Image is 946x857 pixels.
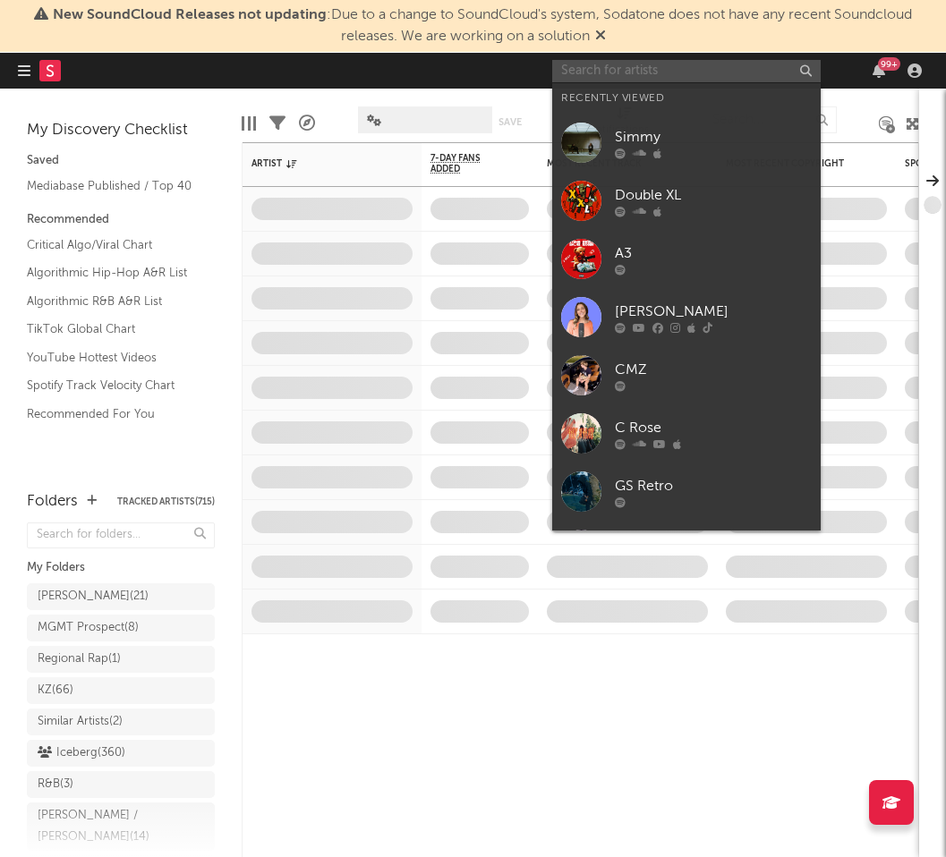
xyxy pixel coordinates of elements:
a: Algorithmic Hip-Hop A&R List [27,263,197,283]
div: R&B ( 3 ) [38,774,73,795]
a: KZ(66) [27,677,215,704]
div: 99 + [878,57,900,71]
input: Search for folders... [27,522,215,548]
div: Saved [27,150,215,172]
a: Algorithmic R&B A&R List [27,292,197,311]
div: GS Retro [615,475,812,496]
div: Most Recent Track [547,158,681,169]
a: Iceberg(360) [27,740,215,767]
a: Critical Algo/Viral Chart [27,235,197,255]
div: KZ ( 66 ) [38,680,73,701]
a: A3 [552,230,821,288]
div: MGMT Prospect ( 8 ) [38,617,139,639]
div: Folders [27,491,78,513]
a: GS Retro [552,462,821,521]
a: Mediabase Published / Top 40 [27,176,197,196]
a: Jb Binladen [552,521,821,579]
div: Recommended [27,209,215,231]
span: : Due to a change to SoundCloud's system, Sodatone does not have any recent Soundcloud releases. ... [53,8,912,44]
button: Tracked Artists(715) [117,497,215,506]
a: CMZ [552,346,821,404]
div: [PERSON_NAME] / [PERSON_NAME] ( 14 ) [38,805,164,848]
a: R&B(3) [27,771,215,798]
span: 7-Day Fans Added [430,153,502,174]
a: [PERSON_NAME] [552,288,821,346]
div: [PERSON_NAME] [615,301,812,322]
div: Artist [251,158,386,169]
a: Spotify Track Velocity Chart [27,376,197,395]
button: 99+ [873,64,885,78]
a: [PERSON_NAME] / [PERSON_NAME](14) [27,802,215,851]
a: YouTube Hottest Videos [27,348,197,368]
div: Similar Artists ( 2 ) [38,711,123,733]
div: Edit Columns [242,98,256,149]
a: MGMT Prospect(8) [27,615,215,641]
a: [PERSON_NAME](21) [27,583,215,610]
div: Filters [269,98,286,149]
a: Double XL [552,172,821,230]
div: My Folders [27,557,215,579]
div: Double XL [615,184,812,206]
span: Dismiss [595,30,606,44]
div: [PERSON_NAME] ( 21 ) [38,586,149,607]
a: TikTok Global Chart [27,319,197,339]
div: A&R Pipeline [299,98,315,149]
div: A3 [615,242,812,264]
input: Search for artists [552,60,821,82]
button: Save [499,117,522,127]
div: Regional Rap ( 1 ) [38,649,121,670]
span: New SoundCloud Releases not updating [53,8,327,22]
div: My Discovery Checklist [27,120,215,141]
a: Simmy [552,114,821,172]
div: Simmy [615,126,812,148]
a: C Rose [552,404,821,462]
a: Similar Artists(2) [27,709,215,735]
a: Recommended For You [27,404,197,424]
div: CMZ [615,359,812,380]
a: Regional Rap(1) [27,646,215,673]
div: Iceberg ( 360 ) [38,742,125,764]
div: Recently Viewed [561,88,812,109]
div: C Rose [615,417,812,438]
